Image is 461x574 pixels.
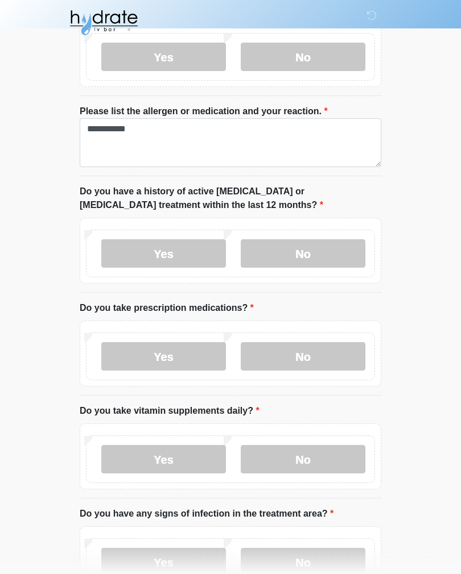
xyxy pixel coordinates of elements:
[101,240,226,268] label: Yes
[241,43,365,72] label: No
[101,343,226,371] label: Yes
[80,105,328,119] label: Please list the allergen or medication and your reaction.
[101,43,226,72] label: Yes
[68,9,139,37] img: Hydrate IV Bar - Fort Collins Logo
[80,302,254,315] label: Do you take prescription medications?
[80,508,334,521] label: Do you have any signs of infection in the treatment area?
[241,343,365,371] label: No
[80,405,260,418] label: Do you take vitamin supplements daily?
[101,446,226,474] label: Yes
[80,185,381,213] label: Do you have a history of active [MEDICAL_DATA] or [MEDICAL_DATA] treatment within the last 12 mon...
[241,446,365,474] label: No
[241,240,365,268] label: No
